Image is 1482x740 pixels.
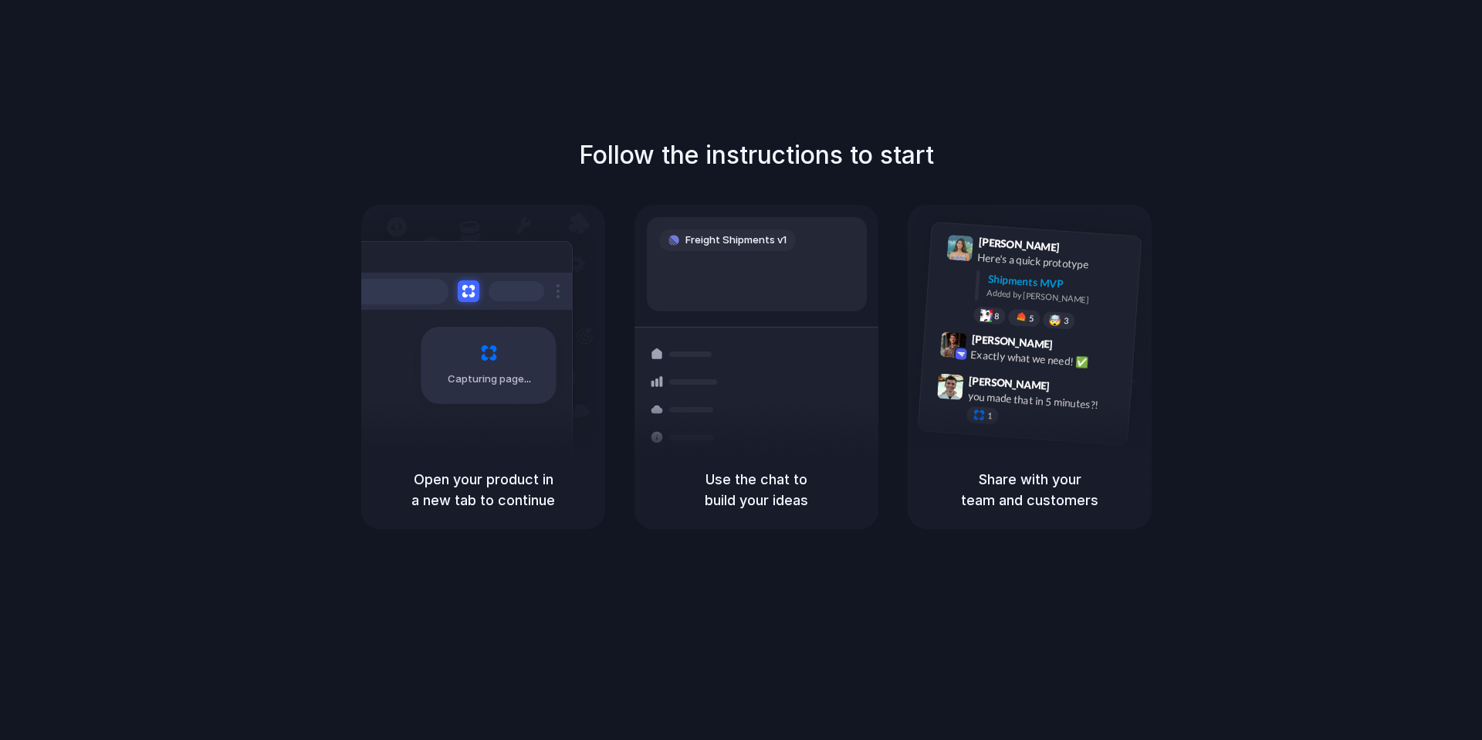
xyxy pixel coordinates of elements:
span: Freight Shipments v1 [685,233,787,248]
span: [PERSON_NAME] [971,331,1053,353]
div: Here's a quick prototype [977,249,1132,276]
span: 5 [1029,314,1034,323]
span: Capturing page [448,372,533,387]
div: Shipments MVP [987,271,1130,297]
span: 8 [994,312,1000,321]
div: Exactly what we need! ✅ [970,346,1125,372]
div: Added by [PERSON_NAME] [986,287,1128,309]
span: 9:47 AM [1054,379,1086,398]
h5: Open your product in a new tab to continue [380,469,587,511]
div: you made that in 5 minutes?! [967,388,1122,414]
h5: Share with your team and customers [926,469,1133,511]
span: 9:42 AM [1057,338,1089,356]
h5: Use the chat to build your ideas [653,469,860,511]
span: [PERSON_NAME] [978,233,1060,256]
span: 3 [1064,317,1069,325]
span: 1 [987,412,993,420]
h1: Follow the instructions to start [579,137,934,174]
span: [PERSON_NAME] [969,372,1051,395]
span: 9:41 AM [1064,241,1096,260]
div: 🤯 [1049,314,1062,326]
